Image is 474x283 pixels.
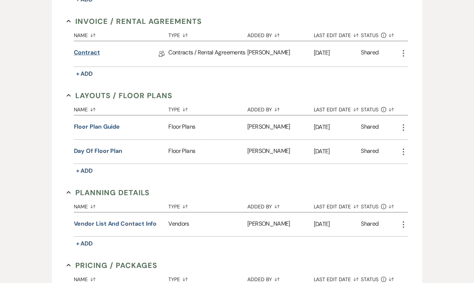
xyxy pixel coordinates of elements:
[361,198,399,212] button: Status
[67,90,173,101] button: Layouts / Floor Plans
[168,212,247,236] div: Vendors
[361,107,378,112] span: Status
[361,219,378,229] div: Shared
[247,101,313,115] button: Added By
[314,48,361,58] p: [DATE]
[361,204,378,209] span: Status
[74,219,157,228] button: Vendor List and Contact Info
[74,69,95,79] button: + Add
[168,101,247,115] button: Type
[74,239,95,249] button: + Add
[247,115,313,139] div: [PERSON_NAME]
[74,48,100,60] a: Contract
[168,140,247,164] div: Floor Plans
[361,48,378,60] div: Shared
[314,122,361,132] p: [DATE]
[67,187,150,198] button: Planning Details
[74,166,95,176] button: + Add
[314,27,361,41] button: Last Edit Date
[361,147,378,157] div: Shared
[67,16,202,27] button: Invoice / Rental Agreements
[361,33,378,38] span: Status
[168,198,247,212] button: Type
[76,70,93,78] span: + Add
[247,27,313,41] button: Added By
[74,147,123,155] button: Day of Floor plan
[361,277,378,282] span: Status
[247,140,313,164] div: [PERSON_NAME]
[314,198,361,212] button: Last Edit Date
[314,219,361,229] p: [DATE]
[314,147,361,156] p: [DATE]
[361,122,378,132] div: Shared
[74,198,169,212] button: Name
[168,41,247,67] div: Contracts / Rental Agreements
[74,27,169,41] button: Name
[361,101,399,115] button: Status
[247,212,313,236] div: [PERSON_NAME]
[67,260,158,271] button: Pricing / Packages
[361,27,399,41] button: Status
[314,101,361,115] button: Last Edit Date
[76,167,93,175] span: + Add
[247,41,313,67] div: [PERSON_NAME]
[168,27,247,41] button: Type
[168,115,247,139] div: Floor Plans
[247,198,313,212] button: Added By
[74,101,169,115] button: Name
[74,122,120,131] button: floor plan guide
[76,240,93,247] span: + Add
